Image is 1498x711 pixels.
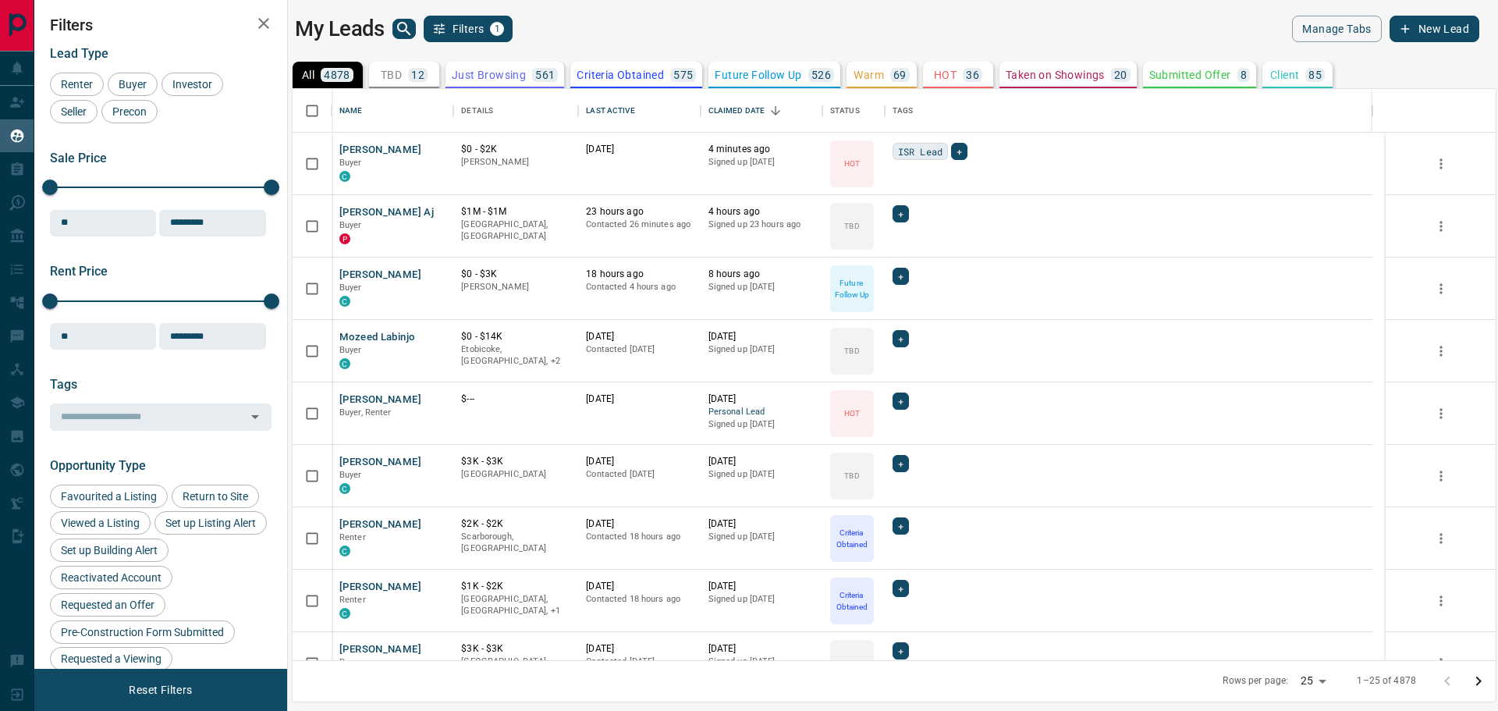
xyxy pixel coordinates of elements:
p: [DATE] [708,642,815,656]
p: 36 [966,69,979,80]
p: [PERSON_NAME] [461,156,570,169]
div: Favourited a Listing [50,485,168,508]
button: Open [244,406,266,428]
p: HOT [844,407,860,419]
button: more [1429,402,1453,425]
div: Tags [893,89,914,133]
div: Pre-Construction Form Submitted [50,620,235,644]
span: + [898,518,903,534]
button: [PERSON_NAME] [339,642,421,657]
p: Signed up [DATE] [708,468,815,481]
button: [PERSON_NAME] [339,455,421,470]
p: Signed up [DATE] [708,531,815,543]
span: Buyer [339,283,362,293]
div: Requested an Offer [50,593,165,617]
div: Buyer [108,73,158,96]
p: Contacted [DATE] [586,343,692,356]
p: Contacted 4 hours ago [586,281,692,293]
p: HOT [934,69,957,80]
span: Buyer [339,220,362,230]
p: HOT [844,158,860,169]
span: + [898,393,903,409]
div: Claimed Date [701,89,822,133]
p: 4 hours ago [708,205,815,219]
p: [DATE] [586,330,692,343]
button: [PERSON_NAME] [339,580,421,595]
button: Filters1 [424,16,513,42]
span: Renter [339,532,366,542]
div: Precon [101,100,158,123]
p: Future Follow Up [715,69,801,80]
p: Contacted 18 hours ago [586,593,692,606]
span: Buyer [339,158,362,168]
button: Sort [765,100,786,122]
p: Signed up 23 hours ago [708,219,815,231]
button: [PERSON_NAME] [339,393,421,407]
p: [DATE] [708,393,815,406]
p: 575 [673,69,693,80]
p: Contacted [DATE] [586,656,692,668]
p: Contacted 26 minutes ago [586,219,692,231]
div: + [893,517,909,535]
p: 8 hours ago [708,268,815,281]
div: Set up Building Alert [50,539,169,562]
h2: Filters [50,16,272,34]
div: 25 [1294,670,1332,692]
span: + [898,268,903,284]
div: + [893,455,909,472]
span: Precon [107,105,152,118]
p: TBD [844,345,859,357]
span: + [898,331,903,347]
span: Favourited a Listing [55,490,162,503]
button: more [1429,589,1453,613]
p: $1K - $2K [461,580,570,593]
button: more [1429,652,1453,675]
p: TBD [844,470,859,482]
span: Lead Type [50,46,108,61]
div: + [893,205,909,222]
div: Set up Listing Alert [154,511,267,535]
h1: My Leads [295,16,385,41]
p: Signed up [DATE] [708,418,815,431]
div: Requested a Viewing [50,647,172,670]
span: + [898,581,903,596]
button: search button [392,19,416,39]
p: $3K - $3K [461,642,570,656]
div: Seller [50,100,98,123]
span: Investor [167,78,218,91]
div: Last Active [586,89,634,133]
div: Tags [885,89,1372,133]
p: Criteria Obtained [577,69,664,80]
p: TBD [381,69,402,80]
p: Criteria Obtained [832,589,872,613]
p: [DATE] [708,580,815,593]
p: Just Browsing [452,69,526,80]
span: + [898,206,903,222]
div: Status [822,89,885,133]
p: [DATE] [708,455,815,468]
button: more [1429,277,1453,300]
p: [GEOGRAPHIC_DATA] [461,468,570,481]
p: 12 [411,69,424,80]
button: more [1429,152,1453,176]
p: Signed up [DATE] [708,156,815,169]
p: 561 [535,69,555,80]
p: Signed up [DATE] [708,656,815,668]
button: more [1429,215,1453,238]
span: + [898,456,903,471]
p: $0 - $14K [461,330,570,343]
span: Renter [339,595,366,605]
div: + [893,580,909,597]
p: 23 hours ago [586,205,692,219]
p: Contacted [DATE] [586,468,692,481]
p: $2K - $2K [461,517,570,531]
span: Sale Price [50,151,107,165]
span: 1 [492,23,502,34]
span: Pre-Construction Form Submitted [55,626,229,638]
p: Vaughan [461,593,570,617]
p: $3K - $3K [461,455,570,468]
button: [PERSON_NAME] [339,517,421,532]
p: $0 - $2K [461,143,570,156]
div: Name [332,89,453,133]
p: 4 minutes ago [708,143,815,156]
